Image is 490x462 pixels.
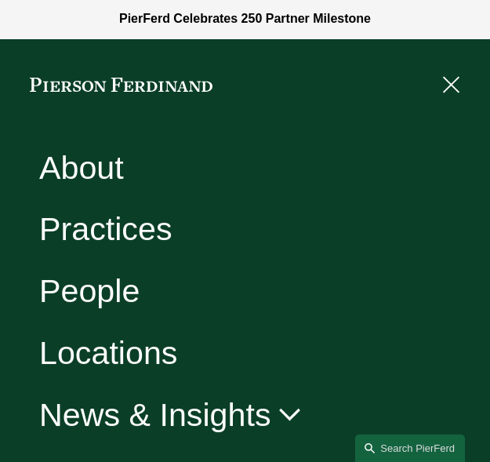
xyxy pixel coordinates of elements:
[39,398,303,431] a: News & Insights
[39,213,172,246] a: Practices
[39,151,124,184] a: About
[39,337,177,369] a: Locations
[355,435,465,462] a: Search this site
[39,275,140,307] a: People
